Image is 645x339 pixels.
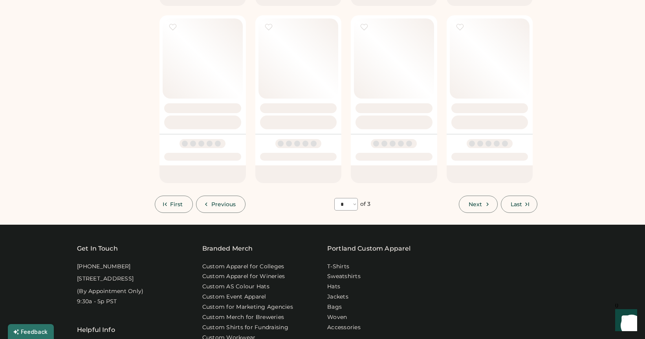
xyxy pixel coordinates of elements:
button: First [155,196,193,213]
span: First [170,202,183,207]
div: (By Appointment Only) [77,288,143,295]
a: Custom Apparel for Wineries [202,273,285,280]
div: [STREET_ADDRESS] [77,275,134,283]
span: Last [511,202,522,207]
a: T-Shirts [327,263,349,271]
button: Next [459,196,497,213]
div: Helpful Info [77,325,115,335]
div: 9:30a - 5p PST [77,298,117,306]
iframe: Front Chat [608,304,641,337]
a: Custom Event Apparel [202,293,266,301]
div: Branded Merch [202,244,253,253]
a: Custom for Marketing Agencies [202,303,293,311]
a: Custom Merch for Breweries [202,313,284,321]
div: Get In Touch [77,244,118,253]
a: Accessories [327,324,361,332]
a: Sweatshirts [327,273,361,280]
a: Custom Apparel for Colleges [202,263,284,271]
a: Woven [327,313,347,321]
span: Previous [211,202,236,207]
a: Custom AS Colour Hats [202,283,269,291]
a: Custom Shirts for Fundraising [202,324,288,332]
button: Previous [196,196,246,213]
a: Portland Custom Apparel [327,244,410,253]
span: Next [469,202,482,207]
div: [PHONE_NUMBER] [77,263,131,271]
a: Bags [327,303,342,311]
a: Jackets [327,293,348,301]
button: Last [501,196,537,213]
div: of 3 [360,200,370,208]
a: Hats [327,283,340,291]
